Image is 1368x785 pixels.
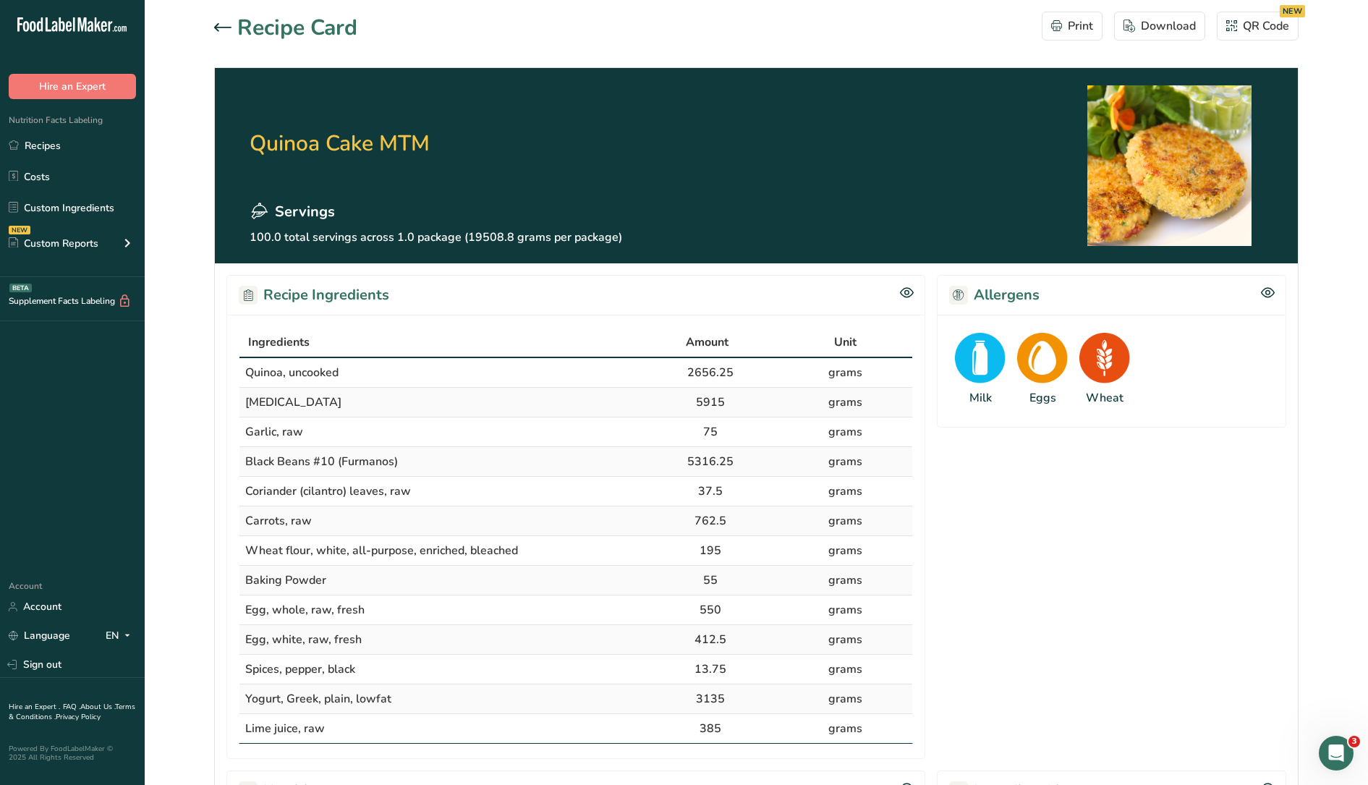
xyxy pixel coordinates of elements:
[778,358,912,388] td: grams
[56,712,101,722] a: Privacy Policy
[1348,736,1360,747] span: 3
[245,513,312,529] span: Carrots, raw
[9,74,136,99] button: Hire an Expert
[9,623,70,648] a: Language
[1042,12,1103,41] button: Print
[250,229,622,246] p: 100.0 total servings across 1.0 package (19508.8 grams per package)
[834,334,857,351] span: Unit
[778,417,912,447] td: grams
[949,284,1040,306] h2: Allergens
[643,447,778,477] td: 5316.25
[245,572,326,588] span: Baking Powder
[9,702,135,722] a: Terms & Conditions .
[80,702,115,712] a: About Us .
[1114,12,1205,41] button: Download
[643,714,778,743] td: 385
[9,236,98,251] div: Custom Reports
[245,454,398,470] span: Black Beans #10 (Furmanos)
[245,543,518,559] span: Wheat flour, white, all-purpose, enriched, bleached
[9,702,60,712] a: Hire an Expert .
[643,655,778,684] td: 13.75
[643,684,778,714] td: 3135
[969,389,992,407] div: Milk
[643,506,778,536] td: 762.5
[1226,17,1289,35] div: QR Code
[245,661,355,677] span: Spices, pepper, black
[275,201,335,223] span: Servings
[63,702,80,712] a: FAQ .
[1086,389,1123,407] div: Wheat
[1051,17,1093,35] div: Print
[1017,333,1068,383] img: Eggs
[245,632,362,648] span: Egg, white, raw, fresh
[245,424,303,440] span: Garlic, raw
[1319,736,1354,771] iframe: Intercom live chat
[643,358,778,388] td: 2656.25
[106,627,136,645] div: EN
[778,566,912,595] td: grams
[643,595,778,625] td: 550
[237,12,357,44] h1: Recipe Card
[245,602,365,618] span: Egg, whole, raw, fresh
[643,417,778,447] td: 75
[250,85,622,201] h2: Quinoa Cake MTM
[778,388,912,417] td: grams
[643,388,778,417] td: 5915
[778,714,912,743] td: grams
[1280,5,1305,17] div: NEW
[9,284,32,292] div: BETA
[778,655,912,684] td: grams
[643,477,778,506] td: 37.5
[778,477,912,506] td: grams
[778,536,912,566] td: grams
[643,536,778,566] td: 195
[9,226,30,234] div: NEW
[1123,17,1196,35] div: Download
[1217,12,1299,41] button: QR Code NEW
[245,691,391,707] span: Yogurt, Greek, plain, lowfat
[245,721,325,737] span: Lime juice, raw
[9,744,136,762] div: Powered By FoodLabelMaker © 2025 All Rights Reserved
[643,625,778,655] td: 412.5
[1079,333,1130,383] img: Wheat
[239,284,389,306] h2: Recipe Ingredients
[778,684,912,714] td: grams
[643,566,778,595] td: 55
[245,483,411,499] span: Coriander (cilantro) leaves, raw
[778,625,912,655] td: grams
[778,506,912,536] td: grams
[778,595,912,625] td: grams
[245,365,339,381] span: Quinoa, uncooked
[245,394,341,410] span: [MEDICAL_DATA]
[1029,389,1056,407] div: Eggs
[248,334,310,351] span: Ingredients
[955,333,1006,383] img: Milk
[686,334,728,351] span: Amount
[778,447,912,477] td: grams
